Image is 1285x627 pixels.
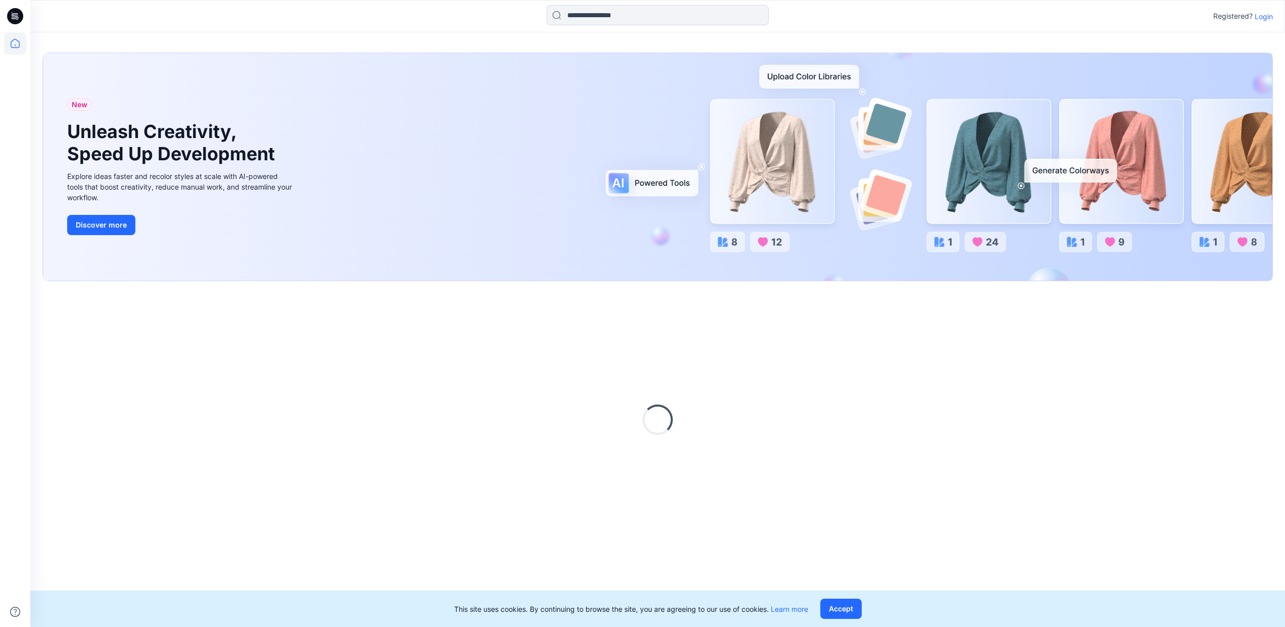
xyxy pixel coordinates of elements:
[67,171,294,203] div: Explore ideas faster and recolor styles at scale with AI-powered tools that boost creativity, red...
[1213,10,1253,22] p: Registered?
[820,599,862,619] button: Accept
[67,215,135,235] button: Discover more
[72,99,87,111] span: New
[67,215,294,235] a: Discover more
[454,604,808,614] p: This site uses cookies. By continuing to browse the site, you are agreeing to our use of cookies.
[771,605,808,613] a: Learn more
[67,121,279,164] h1: Unleash Creativity, Speed Up Development
[1255,11,1273,22] p: Login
